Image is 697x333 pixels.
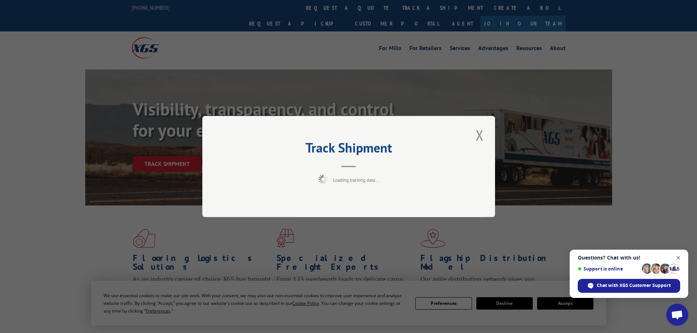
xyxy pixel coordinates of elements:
img: xgs-loading [318,175,327,184]
span: Questions? Chat with us! [578,255,680,261]
span: Chat with XGS Customer Support [578,279,680,293]
span: Chat with XGS Customer Support [597,282,671,289]
button: Close modal [473,125,486,145]
h2: Track Shipment [239,143,458,156]
span: Loading tracking data... [333,177,379,183]
span: Support is online [578,266,639,272]
a: Open chat [666,304,688,326]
